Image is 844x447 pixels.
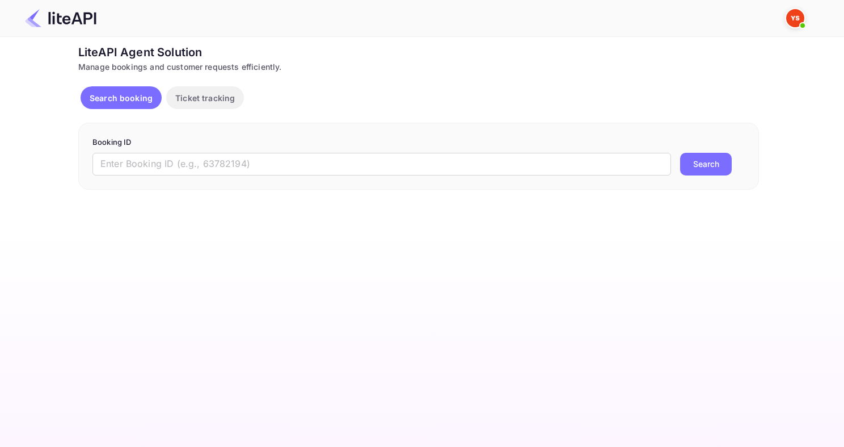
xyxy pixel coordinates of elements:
[78,44,759,61] div: LiteAPI Agent Solution
[92,137,745,148] p: Booking ID
[175,92,235,104] p: Ticket tracking
[786,9,804,27] img: Yandex Support
[78,61,759,73] div: Manage bookings and customer requests efficiently.
[680,153,732,176] button: Search
[90,92,153,104] p: Search booking
[25,9,96,27] img: LiteAPI Logo
[92,153,671,176] input: Enter Booking ID (e.g., 63782194)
